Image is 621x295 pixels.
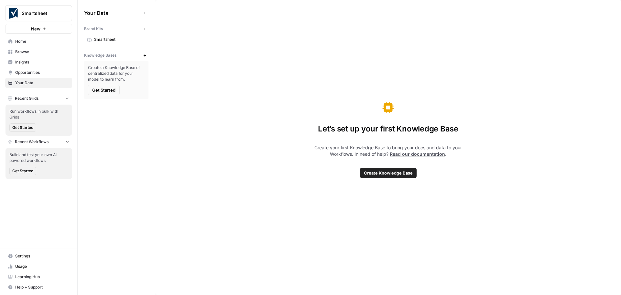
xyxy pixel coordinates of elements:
[15,253,69,259] span: Settings
[5,137,72,147] button: Recent Workflows
[94,37,146,42] span: Smartsheet
[15,274,69,280] span: Learning Hub
[84,34,148,45] a: Smartsheet
[15,264,69,269] span: Usage
[15,49,69,55] span: Browse
[5,78,72,88] a: Your Data
[318,124,458,134] span: Let’s set up your first Knowledge Base
[88,65,145,82] span: Create a Knowledge Base of centralized data for your model to learn from.
[5,47,72,57] a: Browse
[305,144,471,157] span: Create your first Knowledge Base to bring your docs and data to your Workflows. In need of help? .
[5,261,72,272] a: Usage
[5,57,72,67] a: Insights
[5,251,72,261] a: Settings
[12,168,33,174] span: Get Started
[5,272,72,282] a: Learning Hub
[15,139,49,145] span: Recent Workflows
[5,94,72,103] button: Recent Grids
[12,125,33,130] span: Get Started
[84,52,116,58] span: Knowledge Bases
[9,167,36,175] button: Get Started
[360,168,417,178] button: Create Knowledge Base
[15,80,69,86] span: Your Data
[364,170,413,176] span: Create Knowledge Base
[5,24,72,34] button: New
[9,108,68,120] span: Run workflows in bulk with Grids
[5,67,72,78] a: Opportunities
[5,5,72,21] button: Workspace: Smartsheet
[5,282,72,292] button: Help + Support
[9,123,36,132] button: Get Started
[5,36,72,47] a: Home
[92,87,115,93] span: Get Started
[9,152,68,164] span: Build and test your own AI powered workflows
[31,26,40,32] span: New
[88,85,120,95] button: Get Started
[15,284,69,290] span: Help + Support
[15,96,38,101] span: Recent Grids
[15,39,69,44] span: Home
[84,9,141,17] span: Your Data
[15,70,69,75] span: Opportunities
[22,10,61,17] span: Smartsheet
[7,7,19,19] img: Smartsheet Logo
[84,26,103,32] span: Brand Kits
[15,59,69,65] span: Insights
[390,151,445,157] a: Read our documentation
